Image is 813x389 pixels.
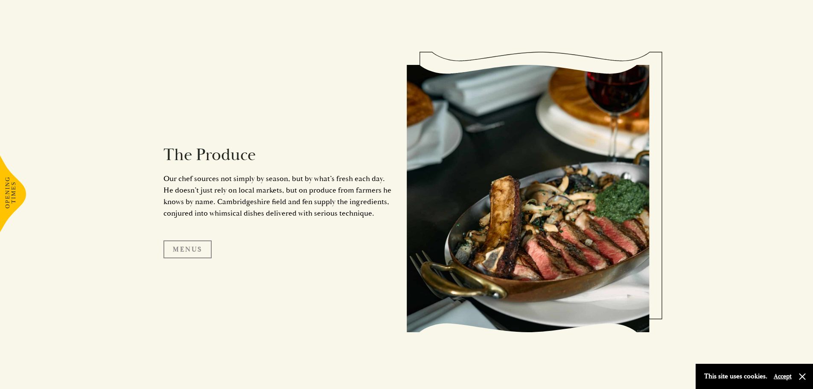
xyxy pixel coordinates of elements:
a: Menus [163,240,212,258]
button: Accept [774,372,792,380]
p: Our chef sources not simply by season, but by what’s fresh each day. He doesn’t just rely on loca... [163,173,394,219]
p: This site uses cookies. [704,370,767,383]
h2: The Produce [163,145,394,165]
button: Close and accept [798,372,807,381]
